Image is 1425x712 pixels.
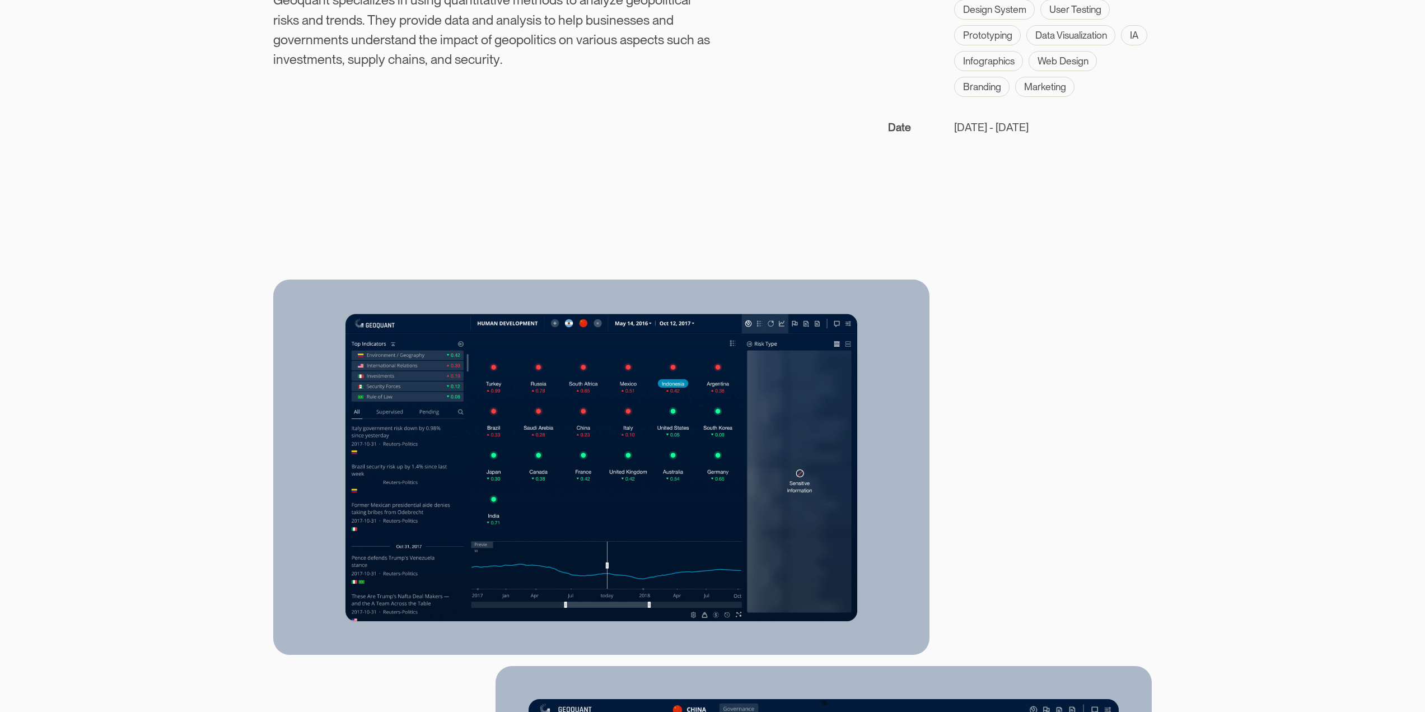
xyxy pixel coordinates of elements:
span: s [643,10,650,30]
span: a [582,30,589,49]
span: f [488,30,492,49]
span: b [586,10,593,30]
span: t [654,30,658,49]
span: r [330,10,334,30]
span: l [531,30,534,49]
span: t [459,10,462,30]
span: n [566,30,573,49]
span: d [486,10,493,30]
span: e [294,30,301,49]
span: o [509,30,516,49]
span: h [423,30,430,49]
span: n [609,10,616,30]
span: a [452,10,459,30]
span: a [431,49,437,69]
span: n [342,10,349,30]
span: i [273,49,276,69]
span: n [659,10,666,30]
span: T [367,10,375,30]
span: o [411,10,418,30]
span: d [666,10,674,30]
span: i [606,10,609,30]
span: s [550,30,556,49]
span: p [516,30,524,49]
span: c [647,30,654,49]
span: c [543,30,550,49]
span: m [313,30,324,49]
span: y [379,49,385,69]
span: a [697,30,704,49]
span: n [437,49,445,69]
span: s [297,49,303,69]
span: a [462,10,469,30]
strong: Date [888,120,911,134]
span: h [375,10,382,30]
span: , [342,49,345,69]
span: u [475,49,482,69]
span: h [558,10,566,30]
span: e [373,30,380,49]
span: r [380,30,385,49]
span: a [402,49,409,69]
span: s [455,49,461,69]
span: . [500,49,502,69]
span: v [418,10,424,30]
span: e [616,10,624,30]
span: i [278,10,281,30]
span: p [399,10,407,30]
span: h [395,49,402,69]
span: t [544,10,548,30]
span: l [573,10,576,30]
span: r [407,10,411,30]
span: c [388,49,395,69]
span: a [652,10,659,30]
div: Infographics [954,51,1023,71]
span: u [604,30,611,49]
span: n [276,49,283,69]
span: i [540,30,543,49]
span: c [468,49,475,69]
p: [DATE] - [DATE] [954,119,1029,136]
span: i [440,30,443,49]
span: s [385,30,391,49]
span: i [594,30,596,49]
span: e [324,30,331,49]
span: p [361,49,368,69]
span: a [302,10,309,30]
span: r [301,30,306,49]
span: i [532,10,535,30]
span: p [576,10,583,30]
span: l [376,49,379,69]
span: u [351,30,358,49]
span: d [409,30,416,49]
span: h [687,30,694,49]
span: e [461,49,468,69]
span: t [536,30,540,49]
span: t [338,30,342,49]
span: v [576,30,582,49]
span: s [281,10,287,30]
div: IA [1121,25,1147,45]
span: s [627,30,633,49]
span: o [548,10,555,30]
span: d [366,30,373,49]
span: s [336,49,342,69]
span: e [502,30,509,49]
span: d [445,49,452,69]
span: t [391,30,395,49]
span: p [633,30,640,49]
span: s [658,30,664,49]
span: . [362,10,365,30]
span: t [489,49,493,69]
span: s [342,30,348,49]
span: n [401,30,409,49]
span: o [596,30,604,49]
span: i [487,49,489,69]
span: s [600,10,606,30]
span: e [636,10,643,30]
span: r [589,30,594,49]
span: y [390,10,396,30]
span: g [273,30,281,49]
span: s [611,30,617,49]
span: s [348,49,354,69]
